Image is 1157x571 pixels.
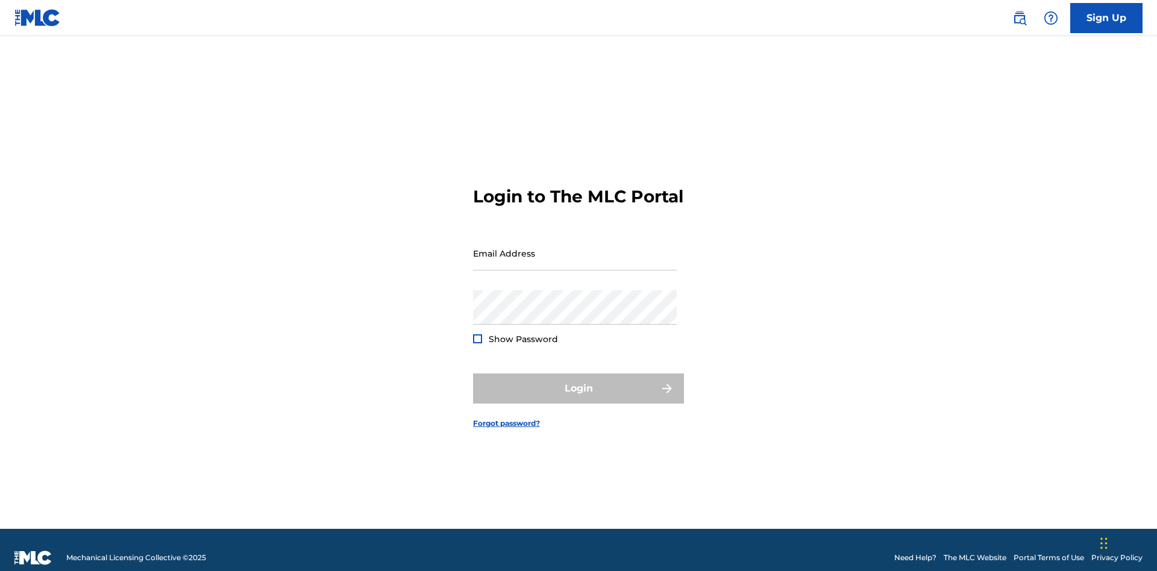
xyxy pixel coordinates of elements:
[473,186,683,207] h3: Login to The MLC Portal
[1091,552,1143,563] a: Privacy Policy
[66,552,206,563] span: Mechanical Licensing Collective © 2025
[1008,6,1032,30] a: Public Search
[944,552,1006,563] a: The MLC Website
[473,418,540,429] a: Forgot password?
[1097,513,1157,571] iframe: Chat Widget
[1100,525,1108,561] div: Drag
[1070,3,1143,33] a: Sign Up
[1014,552,1084,563] a: Portal Terms of Use
[14,551,52,565] img: logo
[1012,11,1027,25] img: search
[14,9,61,27] img: MLC Logo
[1039,6,1063,30] div: Help
[894,552,936,563] a: Need Help?
[1044,11,1058,25] img: help
[489,334,558,345] span: Show Password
